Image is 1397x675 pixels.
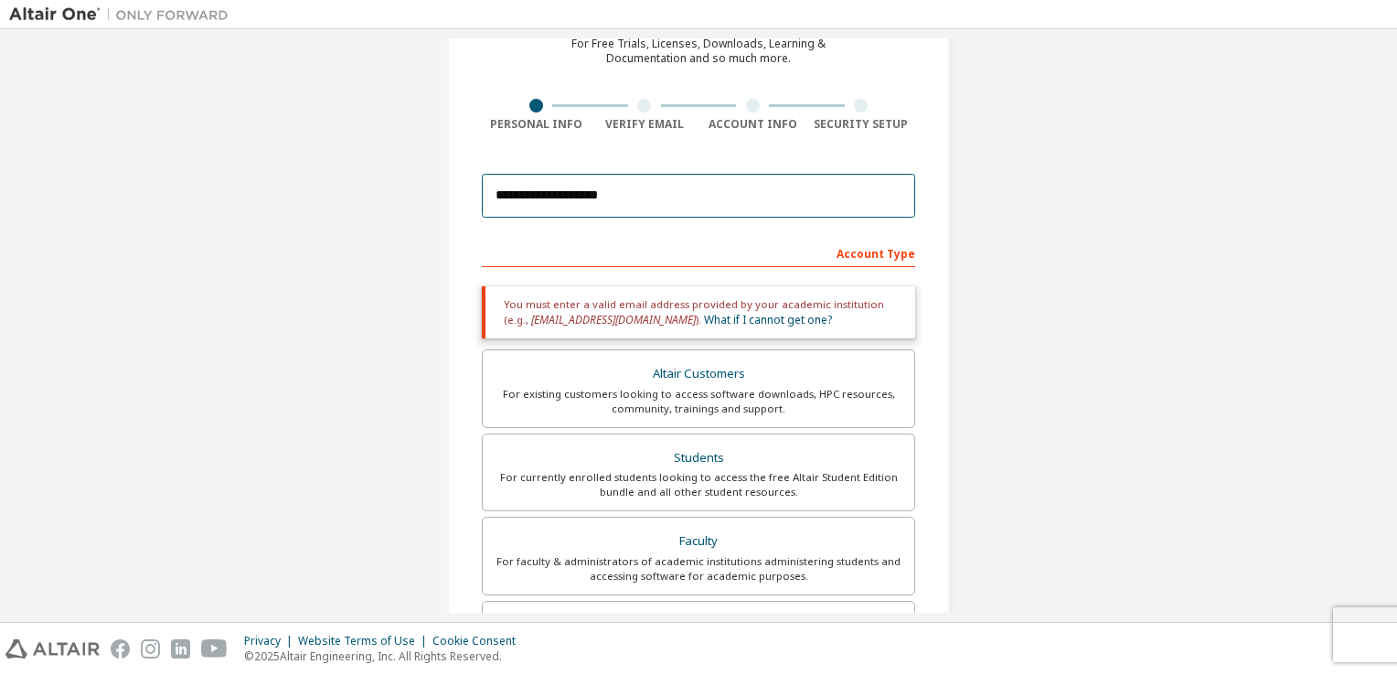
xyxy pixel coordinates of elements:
[482,238,915,267] div: Account Type
[531,312,696,327] span: [EMAIL_ADDRESS][DOMAIN_NAME]
[111,639,130,659] img: facebook.svg
[141,639,160,659] img: instagram.svg
[494,470,903,499] div: For currently enrolled students looking to access the free Altair Student Edition bundle and all ...
[432,634,527,648] div: Cookie Consent
[704,312,832,327] a: What if I cannot get one?
[482,117,591,132] div: Personal Info
[201,639,228,659] img: youtube.svg
[244,634,298,648] div: Privacy
[494,445,903,471] div: Students
[494,361,903,387] div: Altair Customers
[171,639,190,659] img: linkedin.svg
[482,286,915,338] div: You must enter a valid email address provided by your academic institution (e.g., ).
[494,554,903,584] div: For faculty & administrators of academic institutions administering students and accessing softwa...
[5,639,100,659] img: altair_logo.svg
[9,5,238,24] img: Altair One
[698,117,807,132] div: Account Info
[494,387,903,416] div: For existing customers looking to access software downloads, HPC resources, community, trainings ...
[244,648,527,664] p: © 2025 Altair Engineering, Inc. All Rights Reserved.
[298,634,432,648] div: Website Terms of Use
[807,117,916,132] div: Security Setup
[591,117,699,132] div: Verify Email
[571,37,826,66] div: For Free Trials, Licenses, Downloads, Learning & Documentation and so much more.
[494,529,903,554] div: Faculty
